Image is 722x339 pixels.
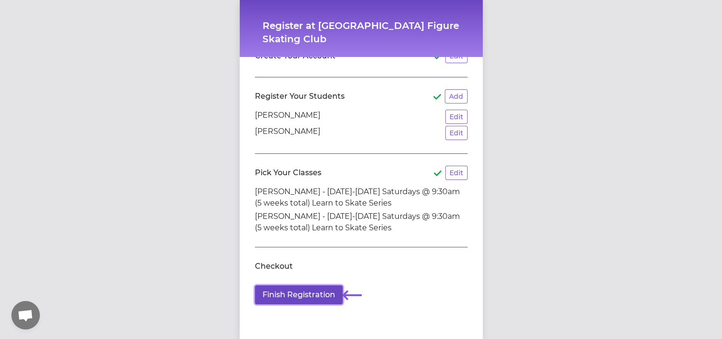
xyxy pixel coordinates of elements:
li: [PERSON_NAME] - [DATE]-[DATE] Saturdays @ 9:30am (5 weeks total) Learn to Skate Series [255,211,468,234]
a: Open chat [11,301,40,330]
button: Edit [445,166,468,180]
p: [PERSON_NAME] [255,110,320,124]
h1: Register at [GEOGRAPHIC_DATA] Figure Skating Club [263,19,460,46]
h2: Checkout [255,261,293,272]
button: Finish Registration [255,285,343,304]
p: [PERSON_NAME] [255,126,320,140]
h2: Pick Your Classes [255,167,321,179]
li: [PERSON_NAME] - [DATE]-[DATE] Saturdays @ 9:30am (5 weeks total) Learn to Skate Series [255,186,468,209]
h2: Register Your Students [255,91,345,102]
button: Edit [445,110,468,124]
button: Add [445,89,468,104]
button: Edit [445,126,468,140]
